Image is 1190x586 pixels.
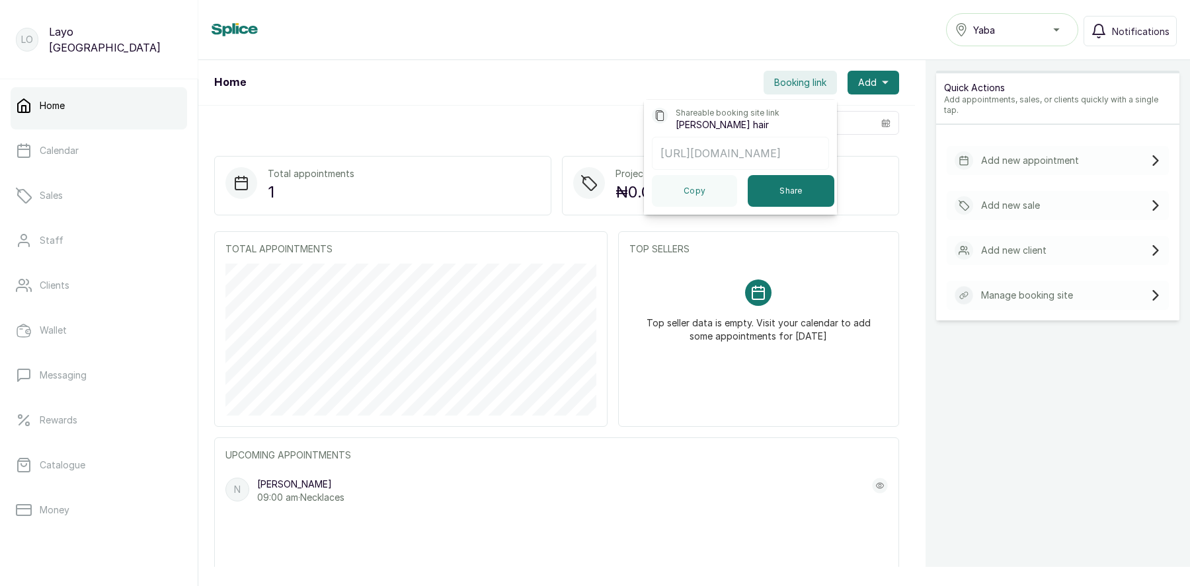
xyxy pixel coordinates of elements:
[234,483,241,496] p: N
[40,99,65,112] p: Home
[944,81,1171,94] p: Quick Actions
[858,76,877,89] span: Add
[11,492,187,529] a: Money
[40,189,63,202] p: Sales
[676,108,779,118] p: Shareable booking site link
[645,306,872,343] p: Top seller data is empty. Visit your calendar to add some appointments for [DATE]
[214,75,246,91] h1: Home
[268,167,354,180] p: Total appointments
[257,491,344,504] p: 09:00 am · Necklaces
[848,71,899,94] button: Add
[11,177,187,214] a: Sales
[1084,16,1177,46] button: Notifications
[774,76,826,89] span: Booking link
[1112,24,1170,38] span: Notifications
[944,94,1171,116] p: Add appointments, sales, or clients quickly with a single tap.
[11,87,187,124] a: Home
[11,222,187,259] a: Staff
[49,24,182,55] p: Layo [GEOGRAPHIC_DATA]
[40,458,85,472] p: Catalogue
[764,71,837,94] button: Booking link
[40,234,63,247] p: Staff
[40,414,77,427] p: Rewards
[11,536,187,573] a: Reports
[615,180,683,204] p: ₦0.00
[981,289,1073,302] p: Manage booking site
[225,242,596,256] p: TOTAL APPOINTMENTS
[11,402,187,439] a: Rewards
[40,324,67,337] p: Wallet
[11,447,187,484] a: Catalogue
[981,154,1079,167] p: Add new appointment
[881,118,891,128] svg: calendar
[973,23,995,37] span: Yaba
[40,144,79,157] p: Calendar
[11,132,187,169] a: Calendar
[644,100,837,215] div: Booking link
[11,312,187,349] a: Wallet
[615,167,683,180] p: Projected sales
[981,199,1040,212] p: Add new sale
[676,118,769,131] p: [PERSON_NAME] hair
[225,449,888,462] p: UPCOMING APPOINTMENTS
[21,33,33,46] p: LO
[660,145,820,161] p: [URL][DOMAIN_NAME]
[40,279,69,292] p: Clients
[40,369,87,382] p: Messaging
[981,244,1047,257] p: Add new client
[946,13,1078,46] button: Yaba
[40,503,69,517] p: Money
[652,175,737,207] button: Copy
[11,357,187,394] a: Messaging
[11,267,187,304] a: Clients
[257,478,344,491] p: [PERSON_NAME]
[748,175,834,207] button: Share
[629,242,888,256] p: TOP SELLERS
[268,180,354,204] p: 1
